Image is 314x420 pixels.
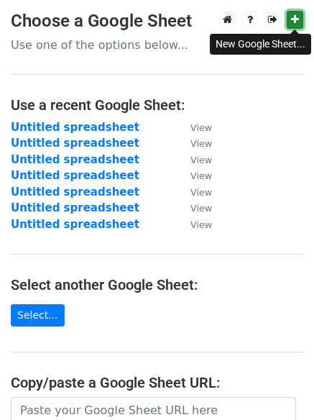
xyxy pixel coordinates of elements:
small: View [190,155,212,165]
small: View [190,122,212,133]
h4: Select another Google Sheet: [11,276,303,293]
a: Untitled spreadsheet [11,153,139,166]
p: Use one of the options below... [11,37,303,52]
a: View [176,121,212,134]
small: View [190,203,212,214]
small: View [190,219,212,230]
a: Select... [11,304,65,327]
a: Untitled spreadsheet [11,137,139,150]
iframe: Chat Widget [242,351,314,420]
a: View [176,186,212,198]
a: Untitled spreadsheet [11,186,139,198]
small: View [190,170,212,181]
a: Untitled spreadsheet [11,121,139,134]
a: View [176,169,212,182]
h3: Choose a Google Sheet [11,11,303,32]
small: View [190,187,212,198]
a: View [176,201,212,214]
small: View [190,138,212,149]
div: New Google Sheet... [210,34,311,55]
h4: Use a recent Google Sheet: [11,96,303,114]
h4: Copy/paste a Google Sheet URL: [11,374,303,391]
a: Untitled spreadsheet [11,169,139,182]
a: Untitled spreadsheet [11,201,139,214]
a: View [176,137,212,150]
a: Untitled spreadsheet [11,218,139,231]
a: View [176,218,212,231]
a: View [176,153,212,166]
